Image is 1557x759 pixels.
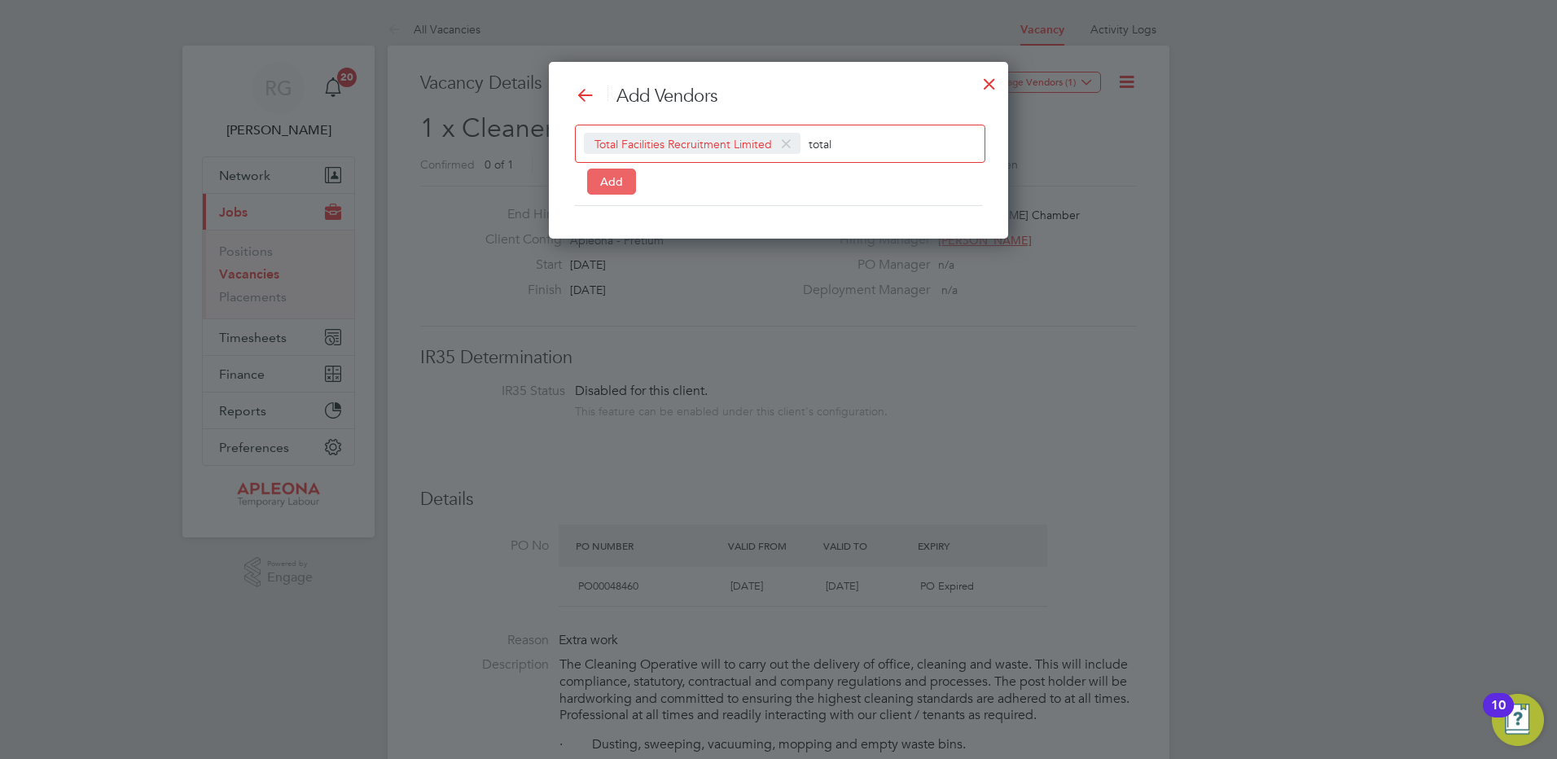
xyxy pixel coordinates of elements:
[575,85,982,108] h3: Add Vendors
[587,169,636,195] button: Add
[584,133,800,154] span: Total Facilities Recruitment Limited
[809,133,910,154] input: Search vendors...
[1491,705,1506,726] div: 10
[1492,694,1544,746] button: Open Resource Center, 10 new notifications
